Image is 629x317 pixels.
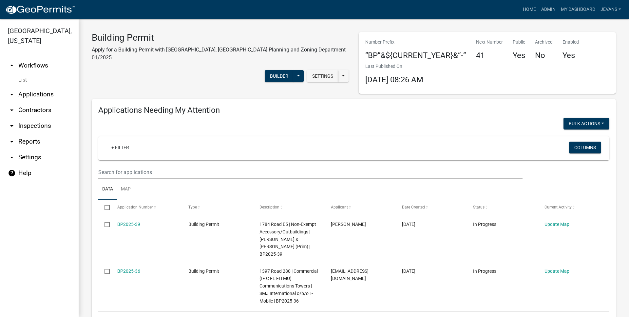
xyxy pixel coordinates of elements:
datatable-header-cell: Applicant [325,200,396,215]
a: jevans [598,3,624,16]
datatable-header-cell: Description [253,200,324,215]
datatable-header-cell: Date Created [396,200,467,215]
h4: 41 [476,51,503,60]
i: arrow_drop_down [8,90,16,98]
a: Map [117,179,135,200]
a: Update Map [544,222,569,227]
datatable-header-cell: Application Number [111,200,182,215]
a: My Dashboard [558,3,598,16]
h4: Yes [562,51,579,60]
span: Building Permit [188,268,219,274]
h4: Applications Needing My Attention [98,106,609,115]
h4: No [535,51,553,60]
a: Admin [539,3,558,16]
p: Archived [535,39,553,46]
span: Description [259,205,279,209]
i: help [8,169,16,177]
datatable-header-cell: Current Activity [538,200,609,215]
a: Home [520,3,539,16]
a: Data [98,179,117,200]
span: [DATE] 08:26 AM [365,75,423,84]
a: BP2025-36 [117,268,140,274]
span: 07/23/2025 [402,268,415,274]
span: Current Activity [544,205,572,209]
input: Search for applications [98,166,523,179]
p: Last Published On [365,63,423,70]
datatable-header-cell: Select [98,200,111,215]
p: Public [513,39,525,46]
span: Type [188,205,197,209]
span: aadelman@smj-llc.com [331,268,369,281]
p: Number Prefix [365,39,466,46]
span: In Progress [473,222,496,227]
button: Columns [569,142,601,153]
datatable-header-cell: Type [182,200,253,215]
p: Enabled [562,39,579,46]
i: arrow_drop_down [8,138,16,146]
span: Applicant [331,205,348,209]
span: 07/29/2025 [402,222,415,227]
h4: Yes [513,51,525,60]
a: BP2025-39 [117,222,140,227]
a: + Filter [106,142,134,153]
i: arrow_drop_down [8,122,16,130]
a: Update Map [544,268,569,274]
i: arrow_drop_down [8,106,16,114]
span: 1397 Road 280 | Commercial (IF C FL FH MU) Communications Towers | SMJ International o/b/o T-Mobi... [259,268,318,304]
h4: “BP”&${CURRENT_YEAR}&”-” [365,51,466,60]
span: 1784 Road E5 | Non-Exempt Accessory/Outbuildings | JOHNSON, REESE & BREANN (Prim) | BP2025-39 [259,222,316,257]
span: Date Created [402,205,425,209]
span: Building Permit [188,222,219,227]
button: Builder [265,70,294,82]
span: In Progress [473,268,496,274]
datatable-header-cell: Status [467,200,538,215]
button: Bulk Actions [563,118,609,129]
span: Status [473,205,485,209]
p: Next Number [476,39,503,46]
button: Settings [307,70,338,82]
span: Reese Johnson [331,222,366,227]
h3: Building Permit [92,32,349,43]
p: Apply for a Building Permit with [GEOGRAPHIC_DATA], [GEOGRAPHIC_DATA] Planning and Zoning Departm... [92,46,349,62]
i: arrow_drop_down [8,153,16,161]
i: arrow_drop_up [8,62,16,69]
span: Application Number [117,205,153,209]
